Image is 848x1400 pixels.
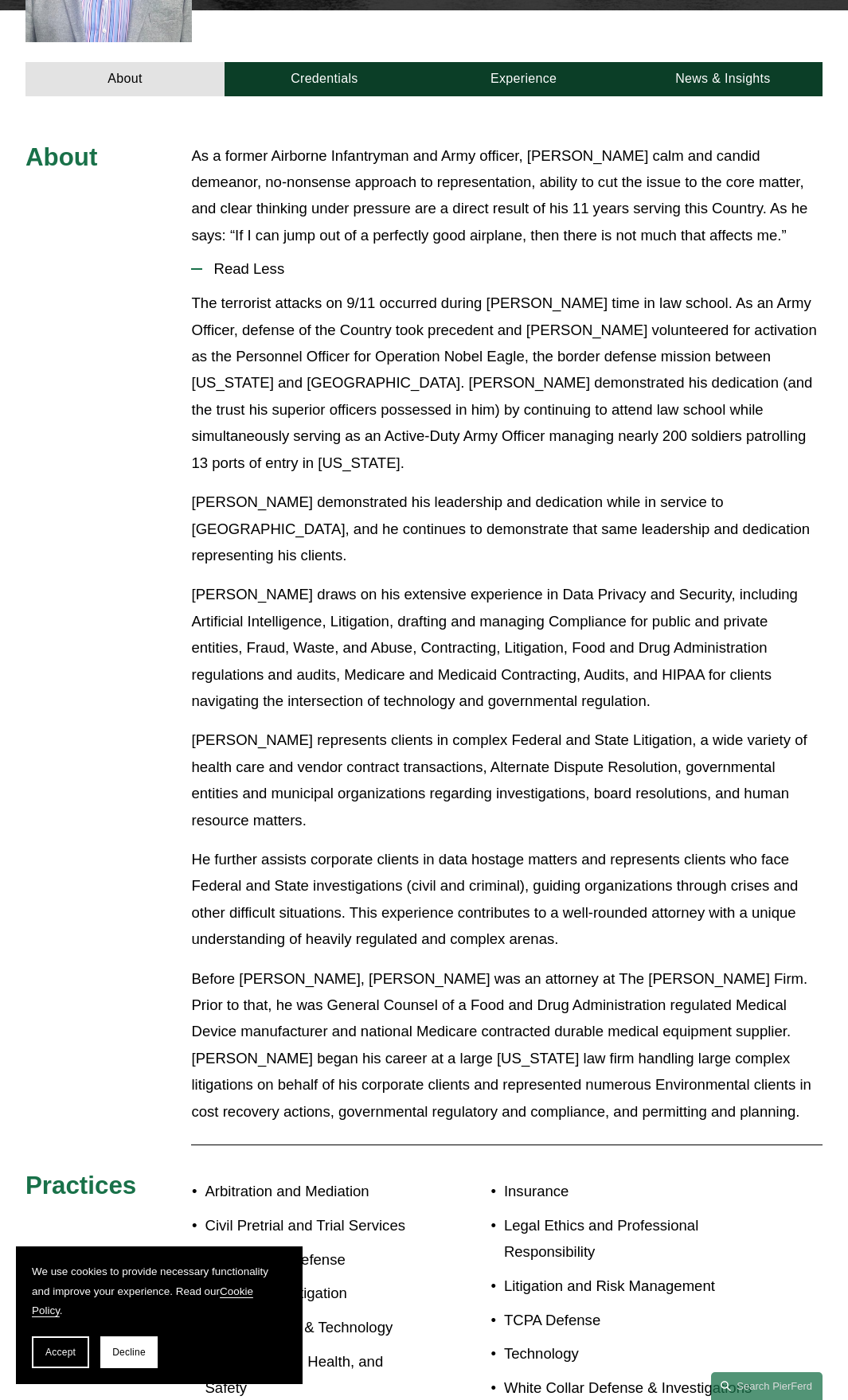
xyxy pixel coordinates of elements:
[191,290,823,476] p: The terrorist attacks on 9/11 occurred during [PERSON_NAME] time in law school. As an Army Office...
[25,143,97,171] span: About
[424,62,623,96] a: Experience
[225,62,424,96] a: Credentials
[504,1273,756,1299] p: Litigation and Risk Management
[100,1336,158,1368] button: Decline
[191,846,823,953] p: He further assists corporate clients in data hostage matters and represents clients who face Fede...
[623,62,823,96] a: News & Insights
[711,1372,823,1400] a: Search this site
[205,1246,424,1273] p: Class Action Defense
[205,1314,424,1340] p: Cyber, Privacy & Technology
[32,1336,89,1368] button: Accept
[191,965,823,1125] p: Before [PERSON_NAME], [PERSON_NAME] was an attorney at The [PERSON_NAME] Firm. Prior to that, he ...
[45,1347,76,1358] span: Accept
[191,142,823,249] p: As a former Airborne Infantryman and Army officer, [PERSON_NAME] calm and candid demeanor, no-non...
[191,489,823,568] p: [PERSON_NAME] demonstrated his leadership and dedication while in service to [GEOGRAPHIC_DATA], a...
[25,1172,136,1199] span: Practices
[32,1262,287,1320] p: We use cookies to provide necessary functionality and improve your experience. Read our .
[504,1340,756,1367] p: Technology
[205,1212,424,1238] p: Civil Pretrial and Trial Services
[504,1307,756,1333] p: TCPA Defense
[191,727,823,833] p: [PERSON_NAME] represents clients in complex Federal and State Litigation, a wide variety of healt...
[16,1246,303,1384] section: Cookie banner
[191,248,823,290] button: Read Less
[191,290,823,1137] div: Read Less
[504,1178,756,1204] p: Insurance
[32,1285,253,1316] a: Cookie Policy
[205,1178,424,1204] p: Arbitration and Mediation
[504,1212,756,1265] p: Legal Ethics and Professional Responsibility
[25,62,225,96] a: About
[112,1347,146,1358] span: Decline
[205,1280,424,1306] p: Commercial Litigation
[202,260,823,278] span: Read Less
[191,581,823,714] p: [PERSON_NAME] draws on his extensive experience in Data Privacy and Security, including Artificia...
